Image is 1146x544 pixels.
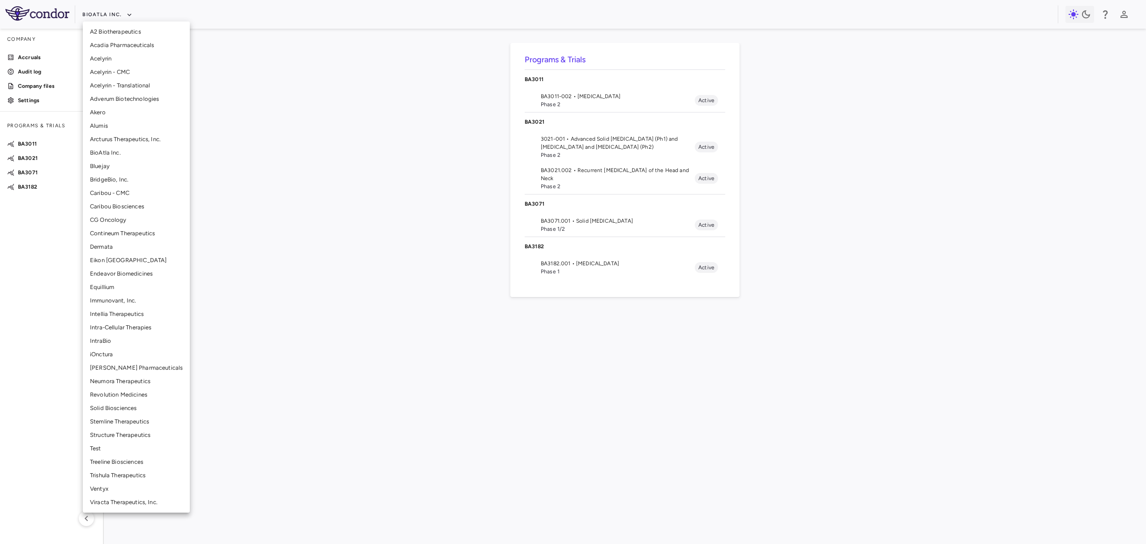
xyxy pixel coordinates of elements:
[83,442,190,455] li: Test
[83,240,190,254] li: Dermata
[83,388,190,402] li: Revolution Medicines
[83,39,190,52] li: Acadia Pharmaceuticals
[83,307,190,321] li: Intellia Therapeutics
[83,321,190,334] li: Intra-Cellular Therapies
[83,361,190,375] li: [PERSON_NAME] Pharmaceuticals
[83,294,190,307] li: Immunovant, Inc.
[83,281,190,294] li: Equillium
[83,496,190,509] li: Viracta Therapeutics, Inc.
[83,200,190,213] li: Caribou Biosciences
[83,119,190,133] li: Alumis
[83,160,190,173] li: Bluejay
[83,227,190,240] li: Contineum Therapeutics
[83,106,190,119] li: Akero
[83,133,190,146] li: Arcturus Therapeutics, Inc.
[83,22,190,513] ul: Menu
[83,375,190,388] li: Neumora Therapeutics
[83,173,190,186] li: BridgeBio, Inc.
[83,402,190,415] li: Solid Biosciences
[83,186,190,200] li: Caribou - CMC
[83,65,190,79] li: Acelyrin - CMC
[83,267,190,281] li: Endeavor Biomedicines
[83,348,190,361] li: iOnctura
[83,334,190,348] li: IntraBio
[83,79,190,92] li: Acelyrin - Translational
[83,146,190,160] li: BioAtla Inc.
[83,455,190,469] li: Treeline Biosciences
[83,469,190,482] li: Trishula Therapeutics
[83,92,190,106] li: Adverum Biotechnologies
[83,415,190,428] li: Stemline Therapeutics
[83,213,190,227] li: CG Oncology
[83,254,190,267] li: Eikon [GEOGRAPHIC_DATA]
[83,482,190,496] li: Ventyx
[83,52,190,65] li: Acelyrin
[83,25,190,39] li: A2 Biotherapeutics
[83,428,190,442] li: Structure Therapeutics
